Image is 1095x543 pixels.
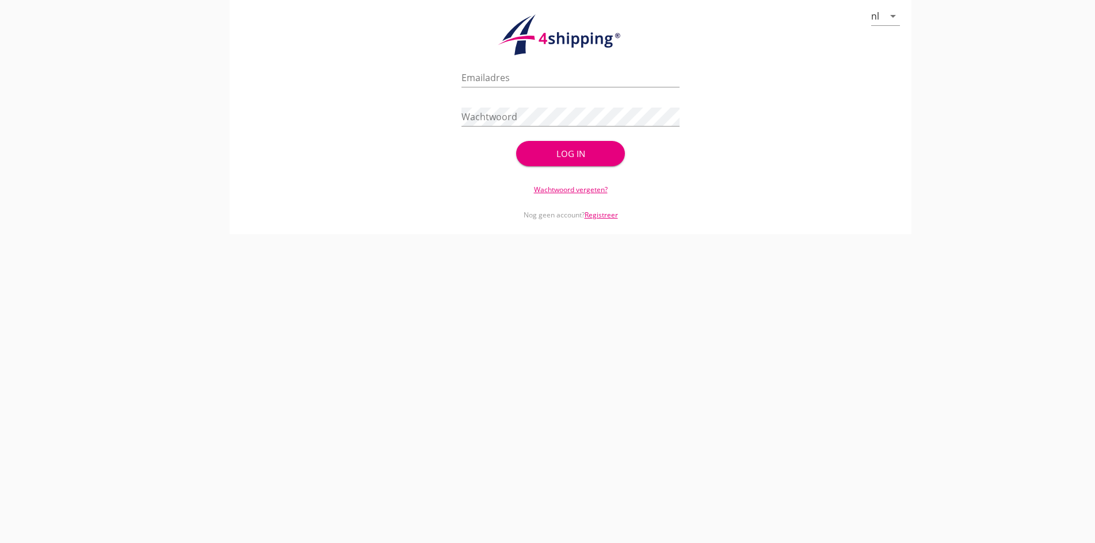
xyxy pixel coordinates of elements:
[535,147,607,160] div: Log in
[871,11,879,21] div: nl
[585,210,618,220] a: Registreer
[516,141,625,166] button: Log in
[534,185,608,194] a: Wachtwoord vergeten?
[496,14,646,56] img: logo.1f945f1d.svg
[886,9,900,23] i: arrow_drop_down
[461,195,680,220] div: Nog geen account?
[461,68,680,87] input: Emailadres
